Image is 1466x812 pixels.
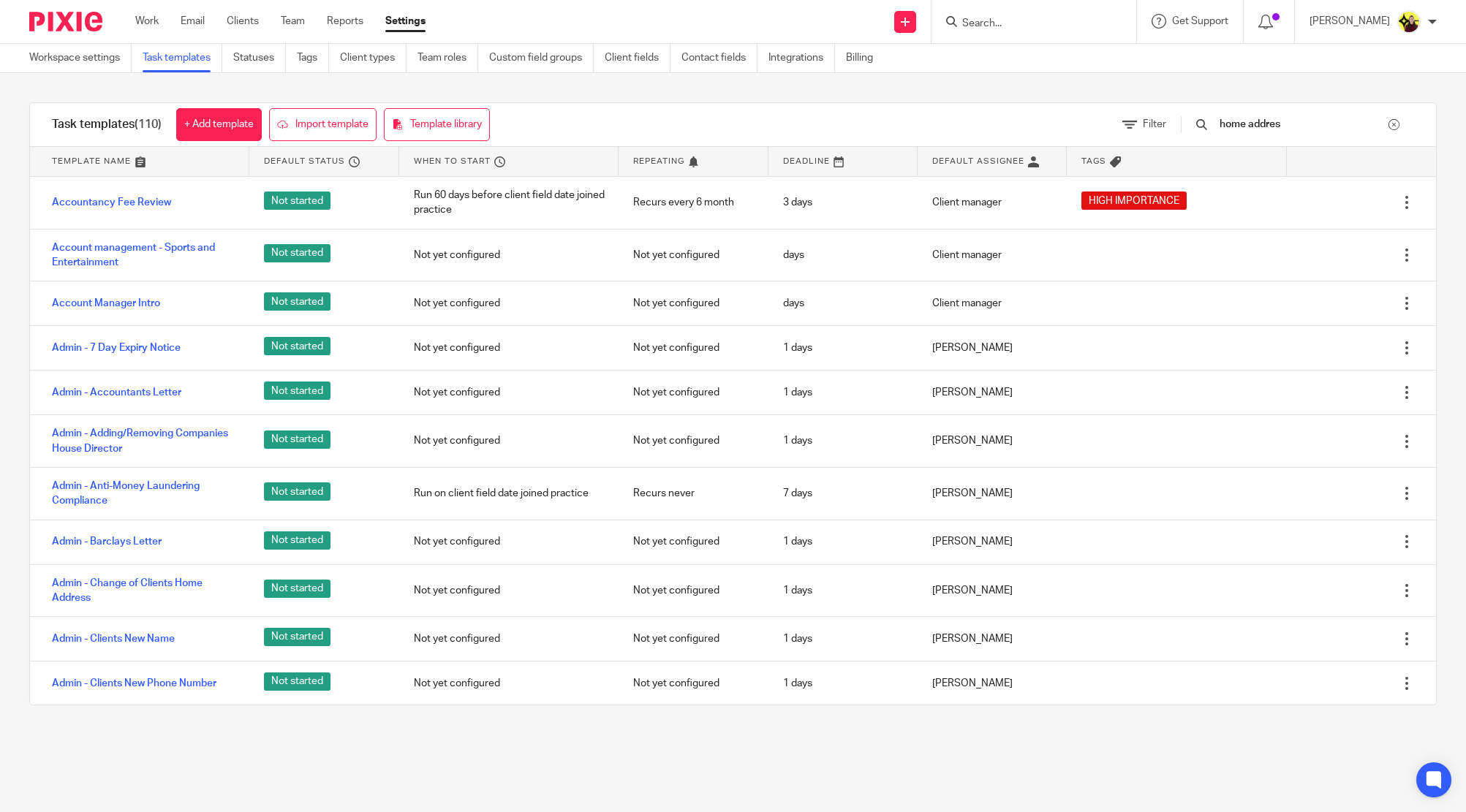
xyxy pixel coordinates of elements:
a: Template library [384,108,490,141]
div: Recurs never [619,475,768,512]
div: Not yet configured [399,422,619,459]
div: 1 days [768,665,918,702]
a: Reports [327,14,363,29]
div: 1 days [768,523,918,560]
div: Client manager [918,184,1067,221]
a: Billing [846,44,884,72]
div: Recurs every 6 month [619,184,768,221]
span: Repeating [633,155,684,167]
div: Not yet configured [399,621,619,657]
div: Not yet configured [619,665,768,702]
span: Not started [264,531,330,550]
a: Account Manager Intro [52,296,160,311]
span: Filter [1143,119,1166,129]
a: Accountancy Fee Review [52,195,171,210]
div: Client manager [918,285,1067,322]
div: Not yet configured [399,572,619,609]
a: Account management - Sports and Entertainment [52,240,235,270]
img: Megan-Starbridge.jpg [1397,10,1421,34]
span: Deadline [783,155,830,167]
span: (110) [135,118,162,130]
a: Client fields [605,44,670,72]
span: HIGH IMPORTANCE [1089,194,1179,208]
img: Pixie [29,12,102,31]
a: Clients [227,14,259,29]
a: Custom field groups [489,44,594,72]
div: Not yet configured [619,572,768,609]
span: When to start [414,155,491,167]
span: Not started [264,628,330,646]
a: Settings [385,14,426,29]
a: Client types [340,44,407,72]
a: Integrations [768,44,835,72]
div: [PERSON_NAME] [918,422,1067,459]
div: [PERSON_NAME] [918,523,1067,560]
div: [PERSON_NAME] [918,621,1067,657]
a: Statuses [233,44,286,72]
div: [PERSON_NAME] [918,475,1067,512]
span: Not started [264,672,330,691]
div: Not yet configured [619,374,768,411]
a: Email [181,14,205,29]
div: 1 days [768,422,918,459]
div: 1 days [768,621,918,657]
span: Not started [264,292,330,311]
a: Contact fields [681,44,757,72]
a: Import template [269,108,377,141]
div: [PERSON_NAME] [918,665,1067,702]
div: 1 days [768,374,918,411]
div: [PERSON_NAME] [918,330,1067,366]
div: days [768,285,918,322]
div: 1 days [768,572,918,609]
span: Not started [264,430,330,449]
a: Admin - Clients New Phone Number [52,676,216,691]
div: days [768,237,918,273]
div: Not yet configured [619,523,768,560]
p: [PERSON_NAME] [1310,14,1390,29]
a: Admin - Adding/Removing Companies House Director [52,426,235,456]
input: Search [961,18,1092,31]
div: Run 60 days before client field date joined practice [399,177,619,229]
div: Not yet configured [619,285,768,322]
div: 1 days [768,330,918,366]
span: Tags [1081,155,1106,167]
div: Not yet configured [619,330,768,366]
a: Admin - Anti-Money Laundering Compliance [52,479,235,509]
input: Search... [1218,116,1388,132]
div: Not yet configured [619,422,768,459]
span: Not started [264,580,330,598]
a: Workspace settings [29,44,132,72]
span: Not started [264,382,330,400]
a: Admin - Barclays Letter [52,534,162,549]
span: Not started [264,191,330,210]
div: Not yet configured [619,237,768,273]
div: Not yet configured [399,237,619,273]
div: [PERSON_NAME] [918,572,1067,609]
div: Not yet configured [399,374,619,411]
a: Admin - Change of Clients Home Address [52,576,235,606]
h1: Task templates [52,117,162,132]
div: Not yet configured [399,665,619,702]
a: Team roles [417,44,478,72]
div: Client manager [918,237,1067,273]
div: Not yet configured [399,523,619,560]
span: Not started [264,244,330,262]
a: Admin - 7 Day Expiry Notice [52,341,181,355]
a: Tags [297,44,329,72]
div: [PERSON_NAME] [918,374,1067,411]
div: 7 days [768,475,918,512]
div: Not yet configured [619,621,768,657]
div: Not yet configured [399,330,619,366]
span: Not started [264,482,330,501]
a: Task templates [143,44,222,72]
a: Admin - Clients New Name [52,631,175,646]
a: Admin - Accountants Letter [52,385,181,400]
div: Not yet configured [399,285,619,322]
span: Default status [264,155,345,167]
div: 3 days [768,184,918,221]
a: Work [135,14,159,29]
span: Not started [264,337,330,355]
a: + Add template [176,108,262,141]
span: Get Support [1172,16,1228,26]
span: Template name [52,155,131,167]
